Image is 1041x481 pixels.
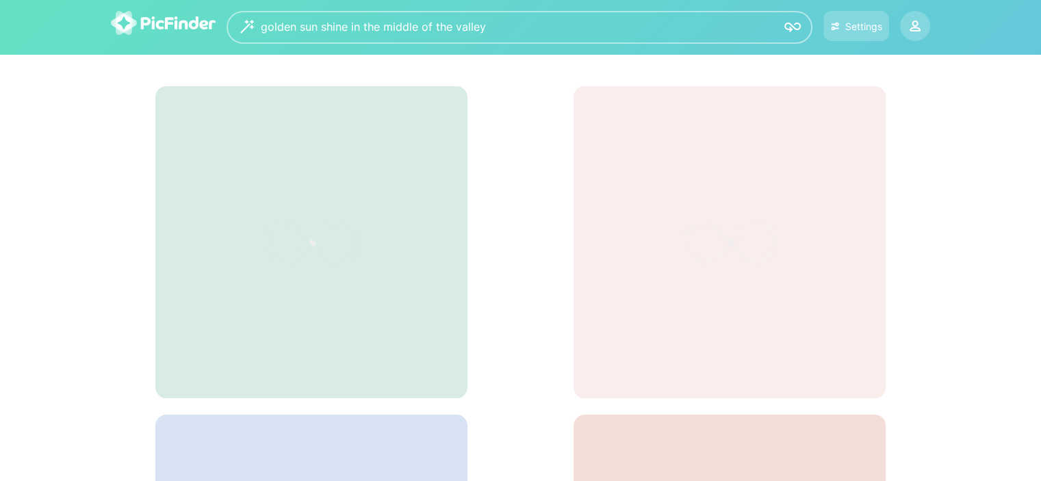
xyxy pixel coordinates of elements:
[784,19,801,36] img: icon-search.svg
[111,11,216,35] img: logo-picfinder-white-transparent.svg
[823,11,889,41] button: Settings
[845,21,882,32] div: Settings
[240,20,254,34] img: wizard.svg
[831,21,840,32] img: icon-settings.svg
